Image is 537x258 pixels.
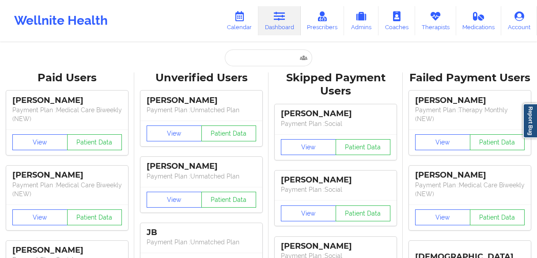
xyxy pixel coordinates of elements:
[281,109,390,119] div: [PERSON_NAME]
[336,205,391,221] button: Patient Data
[456,6,502,35] a: Medications
[140,71,262,85] div: Unverified Users
[12,245,122,255] div: [PERSON_NAME]
[409,71,531,85] div: Failed Payment Users
[281,119,390,128] p: Payment Plan : Social
[501,6,537,35] a: Account
[258,6,301,35] a: Dashboard
[147,192,202,208] button: View
[6,71,128,85] div: Paid Users
[415,170,525,180] div: [PERSON_NAME]
[301,6,344,35] a: Prescribers
[470,209,525,225] button: Patient Data
[147,161,256,171] div: [PERSON_NAME]
[201,125,257,141] button: Patient Data
[470,134,525,150] button: Patient Data
[220,6,258,35] a: Calendar
[415,181,525,198] p: Payment Plan : Medical Care Biweekly (NEW)
[12,209,68,225] button: View
[415,106,525,123] p: Payment Plan : Therapy Monthly (NEW)
[415,6,456,35] a: Therapists
[67,134,122,150] button: Patient Data
[344,6,378,35] a: Admins
[275,71,397,99] div: Skipped Payment Users
[415,95,525,106] div: [PERSON_NAME]
[147,238,256,247] p: Payment Plan : Unmatched Plan
[67,209,122,225] button: Patient Data
[378,6,415,35] a: Coaches
[281,241,390,251] div: [PERSON_NAME]
[12,181,122,198] p: Payment Plan : Medical Care Biweekly (NEW)
[12,170,122,180] div: [PERSON_NAME]
[147,95,256,106] div: [PERSON_NAME]
[147,228,256,238] div: JB
[281,175,390,185] div: [PERSON_NAME]
[147,172,256,181] p: Payment Plan : Unmatched Plan
[336,139,391,155] button: Patient Data
[415,134,470,150] button: View
[281,185,390,194] p: Payment Plan : Social
[12,134,68,150] button: View
[201,192,257,208] button: Patient Data
[12,106,122,123] p: Payment Plan : Medical Care Biweekly (NEW)
[147,125,202,141] button: View
[415,209,470,225] button: View
[147,106,256,114] p: Payment Plan : Unmatched Plan
[281,205,336,221] button: View
[12,95,122,106] div: [PERSON_NAME]
[523,103,537,138] a: Report Bug
[281,139,336,155] button: View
